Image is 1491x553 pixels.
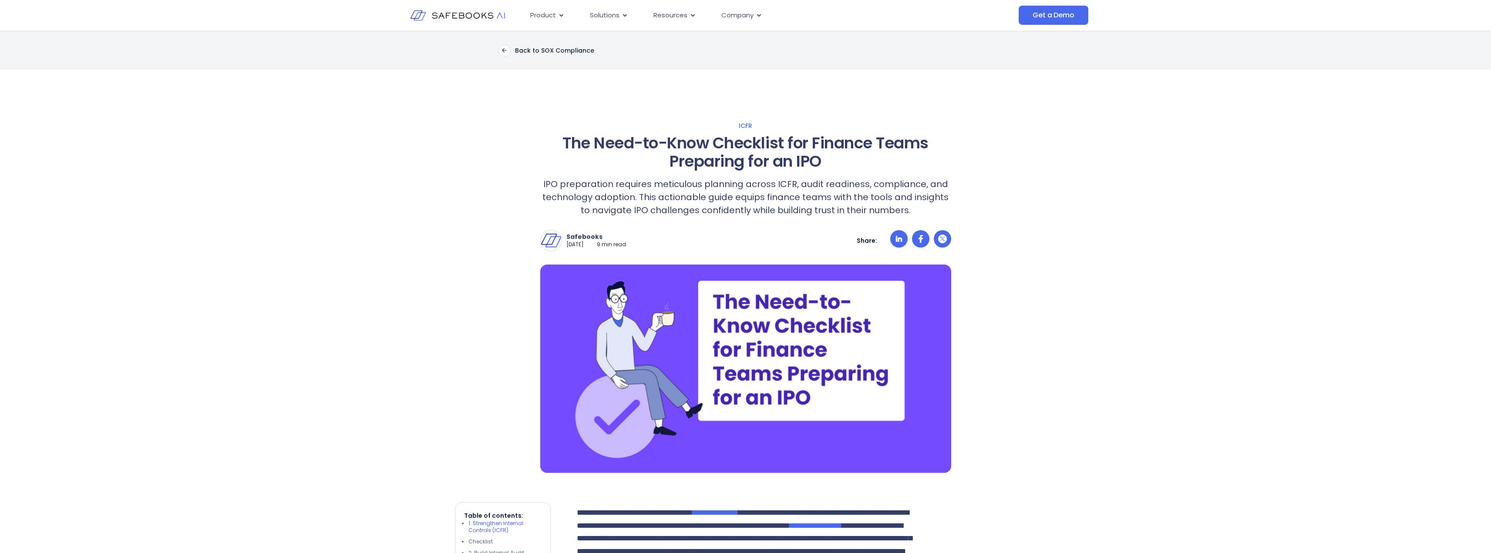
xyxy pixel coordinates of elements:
[590,10,619,20] span: Solutions
[464,511,542,520] p: Table of contents:
[530,10,556,20] span: Product
[540,265,951,473] img: a man sitting on top of a sign with the words the need - to -
[721,10,754,20] span: Company
[498,44,594,57] a: Back to SOX Compliance
[857,237,877,245] p: Share:
[597,241,626,248] p: 9 min read
[653,10,687,20] span: Resources
[468,538,542,545] li: Checklist
[468,520,542,534] li: 1. Strengthen Internal Controls (ICFR)
[566,241,584,248] p: [DATE]
[540,134,951,171] h1: The Need-to-Know Checklist for Finance Teams Preparing for an IPO
[540,178,951,217] p: IPO preparation requires meticulous planning across ICFR, audit readiness, compliance, and techno...
[566,233,626,241] p: Safebooks
[515,47,594,54] p: Back to SOX Compliance
[541,230,562,251] img: Safebooks
[523,7,932,24] div: Menu Toggle
[1019,6,1088,25] a: Get a Demo
[455,122,1037,130] a: ICFR
[1033,11,1074,20] span: Get a Demo
[523,7,932,24] nav: Menu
